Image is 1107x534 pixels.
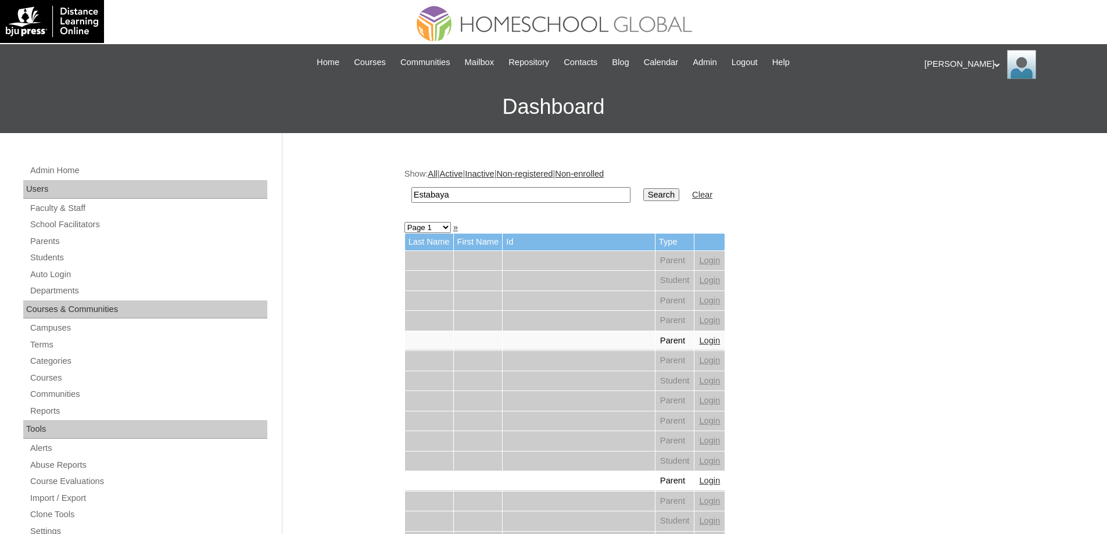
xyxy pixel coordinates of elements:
a: Home [311,56,345,69]
td: Last Name [405,234,453,250]
td: Parent [655,311,694,331]
a: Mailbox [459,56,500,69]
a: Login [699,436,720,445]
a: Inactive [465,169,495,178]
a: Login [699,456,720,465]
div: Courses & Communities [23,300,267,319]
div: [PERSON_NAME] [925,50,1095,79]
td: Parent [655,291,694,311]
td: Parent [655,471,694,491]
a: Active [439,169,463,178]
div: Tools [23,420,267,439]
a: Courses [29,371,267,385]
a: Campuses [29,321,267,335]
a: Abuse Reports [29,458,267,472]
td: Parent [655,251,694,271]
a: Auto Login [29,267,267,282]
a: Non-enrolled [555,169,604,178]
span: Communities [400,56,450,69]
a: Admin Home [29,163,267,178]
a: Login [699,496,720,506]
a: School Facilitators [29,217,267,232]
a: Terms [29,338,267,352]
td: Id [503,234,655,250]
td: Parent [655,351,694,371]
a: Clear [692,190,712,199]
a: Categories [29,354,267,368]
td: Parent [655,411,694,431]
a: » [453,223,458,232]
img: logo-white.png [6,6,98,37]
a: Login [699,316,720,325]
a: Course Evaluations [29,474,267,489]
a: Login [699,516,720,525]
a: Login [699,476,720,485]
a: Import / Export [29,491,267,506]
a: Login [699,275,720,285]
input: Search [411,187,630,203]
td: Student [655,451,694,471]
a: Login [699,296,720,305]
a: Clone Tools [29,507,267,522]
a: Alerts [29,441,267,456]
a: Reports [29,404,267,418]
span: Calendar [644,56,678,69]
div: Show: | | | | [404,168,980,209]
span: Contacts [564,56,597,69]
a: Faculty & Staff [29,201,267,216]
td: First Name [454,234,503,250]
td: Parent [655,492,694,511]
a: Login [699,416,720,425]
span: Courses [354,56,386,69]
a: Communities [395,56,456,69]
span: Home [317,56,339,69]
td: Student [655,271,694,291]
a: Repository [503,56,555,69]
span: Mailbox [465,56,495,69]
td: Parent [655,431,694,451]
a: Contacts [558,56,603,69]
a: All [428,169,437,178]
span: Logout [732,56,758,69]
img: Ariane Ebuen [1007,50,1036,79]
a: Login [699,376,720,385]
a: Communities [29,387,267,402]
a: Logout [726,56,764,69]
td: Student [655,371,694,391]
span: Help [772,56,790,69]
div: Users [23,180,267,199]
h3: Dashboard [6,81,1101,133]
a: Calendar [638,56,684,69]
td: Parent [655,331,694,351]
a: Login [699,356,720,365]
a: Blog [606,56,635,69]
a: Login [699,396,720,405]
a: Departments [29,284,267,298]
td: Type [655,234,694,250]
span: Admin [693,56,717,69]
a: Non-registered [497,169,553,178]
a: Parents [29,234,267,249]
span: Blog [612,56,629,69]
a: Login [699,336,720,345]
a: Courses [348,56,392,69]
a: Students [29,250,267,265]
td: Parent [655,391,694,411]
a: Login [699,256,720,265]
input: Search [643,188,679,201]
a: Help [766,56,796,69]
a: Admin [687,56,723,69]
span: Repository [508,56,549,69]
td: Student [655,511,694,531]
